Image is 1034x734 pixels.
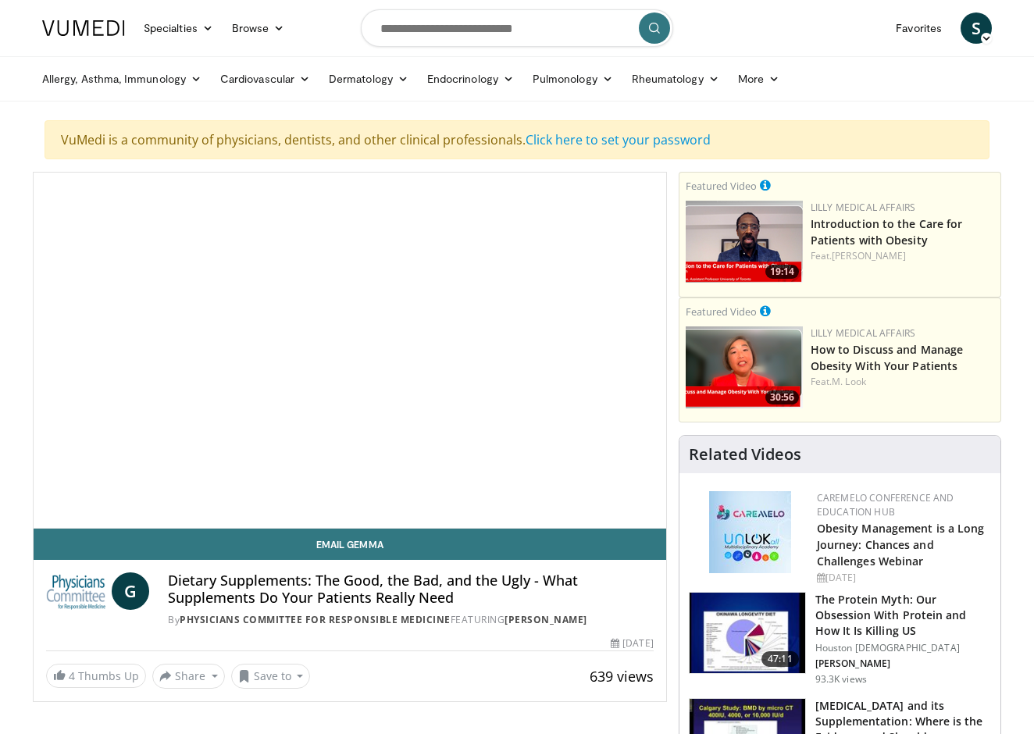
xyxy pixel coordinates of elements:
a: [PERSON_NAME] [832,249,906,262]
div: By FEATURING [168,613,653,627]
span: 639 views [590,667,654,686]
a: Introduction to the Care for Patients with Obesity [811,216,963,248]
a: Specialties [134,12,223,44]
a: 47:11 The Protein Myth: Our Obsession With Protein and How It Is Killing US Houston [DEMOGRAPHIC_... [689,592,991,686]
div: [DATE] [817,571,988,585]
span: 47:11 [761,651,799,667]
p: [PERSON_NAME] [815,657,991,670]
small: Featured Video [686,305,757,319]
small: Featured Video [686,179,757,193]
a: [PERSON_NAME] [505,613,587,626]
a: 19:14 [686,201,803,283]
a: More [729,63,789,94]
video-js: Video Player [34,173,666,529]
a: CaReMeLO Conference and Education Hub [817,491,954,518]
a: Lilly Medical Affairs [811,326,916,340]
a: Endocrinology [418,63,523,94]
a: How to Discuss and Manage Obesity With Your Patients [811,342,964,373]
span: 19:14 [765,265,799,279]
img: c98a6a29-1ea0-4bd5-8cf5-4d1e188984a7.png.150x105_q85_crop-smart_upscale.png [686,326,803,408]
input: Search topics, interventions [361,9,673,47]
div: VuMedi is a community of physicians, dentists, and other clinical professionals. [45,120,989,159]
img: 45df64a9-a6de-482c-8a90-ada250f7980c.png.150x105_q85_autocrop_double_scale_upscale_version-0.2.jpg [709,491,791,573]
a: G [112,572,149,610]
a: Dermatology [319,63,418,94]
h3: The Protein Myth: Our Obsession With Protein and How It Is Killing US [815,592,991,639]
a: Physicians Committee for Responsible Medicine [180,613,451,626]
a: Pulmonology [523,63,622,94]
p: Houston [DEMOGRAPHIC_DATA] [815,642,991,654]
a: S [961,12,992,44]
span: 30:56 [765,390,799,404]
a: Email Gemma [34,529,666,560]
img: VuMedi Logo [42,20,125,36]
span: 4 [69,668,75,683]
a: Favorites [886,12,951,44]
div: Feat. [811,249,994,263]
button: Share [152,664,225,689]
a: 4 Thumbs Up [46,664,146,688]
a: Lilly Medical Affairs [811,201,916,214]
h4: Related Videos [689,445,801,464]
div: Feat. [811,375,994,389]
img: b7b8b05e-5021-418b-a89a-60a270e7cf82.150x105_q85_crop-smart_upscale.jpg [690,593,805,674]
h4: Dietary Supplements: The Good, the Bad, and the Ugly - What Supplements Do Your Patients Really Need [168,572,653,606]
div: [DATE] [611,636,653,650]
a: Cardiovascular [211,63,319,94]
a: Browse [223,12,294,44]
img: Physicians Committee for Responsible Medicine [46,572,105,610]
img: acc2e291-ced4-4dd5-b17b-d06994da28f3.png.150x105_q85_crop-smart_upscale.png [686,201,803,283]
a: Rheumatology [622,63,729,94]
button: Save to [231,664,311,689]
a: 30:56 [686,326,803,408]
a: M. Look [832,375,866,388]
a: Allergy, Asthma, Immunology [33,63,211,94]
a: Obesity Management is a Long Journey: Chances and Challenges Webinar [817,521,985,568]
p: 93.3K views [815,673,867,686]
a: Click here to set your password [526,131,711,148]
